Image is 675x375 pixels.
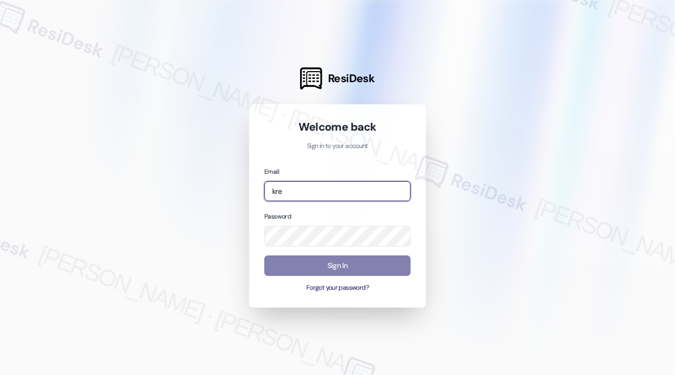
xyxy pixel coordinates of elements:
[264,181,411,202] input: name@example.com
[264,212,291,221] label: Password
[264,142,411,151] p: Sign in to your account
[264,167,279,176] label: Email
[264,120,411,134] h1: Welcome back
[264,283,411,293] button: Forgot your password?
[264,255,411,276] button: Sign In
[328,71,375,86] span: ResiDesk
[300,67,322,90] img: ResiDesk Logo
